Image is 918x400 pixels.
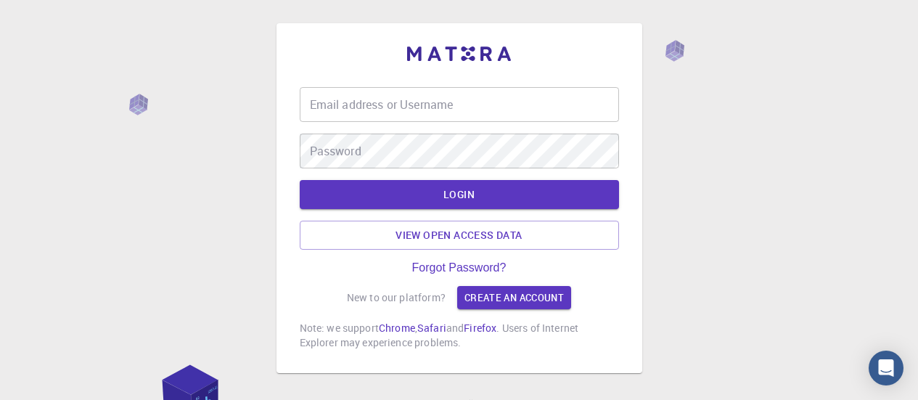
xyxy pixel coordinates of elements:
[457,286,571,309] a: Create an account
[300,321,619,350] p: Note: we support , and . Users of Internet Explorer may experience problems.
[300,180,619,209] button: LOGIN
[869,351,903,385] div: Open Intercom Messenger
[464,321,496,335] a: Firefox
[347,290,446,305] p: New to our platform?
[300,221,619,250] a: View open access data
[417,321,446,335] a: Safari
[379,321,415,335] a: Chrome
[412,261,507,274] a: Forgot Password?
